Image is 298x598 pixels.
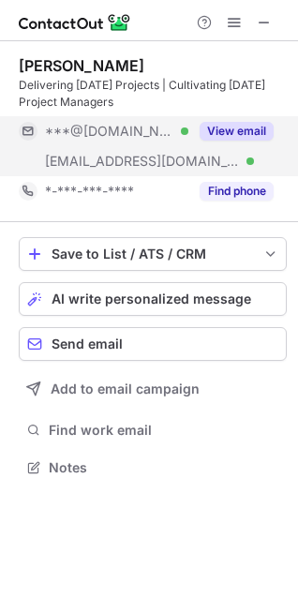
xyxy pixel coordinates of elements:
span: Add to email campaign [51,381,200,396]
span: AI write personalized message [52,292,251,306]
button: Add to email campaign [19,372,287,406]
span: Find work email [49,422,279,439]
button: save-profile-one-click [19,237,287,271]
div: Delivering [DATE] Projects | Cultivating [DATE] Project Managers [19,77,287,111]
div: Save to List / ATS / CRM [52,247,254,262]
span: Notes [49,459,279,476]
button: Reveal Button [200,122,274,141]
span: Send email [52,336,123,351]
button: Find work email [19,417,287,443]
div: [PERSON_NAME] [19,56,144,75]
span: [EMAIL_ADDRESS][DOMAIN_NAME] [45,153,240,170]
button: Send email [19,327,287,361]
button: AI write personalized message [19,282,287,316]
img: ContactOut v5.3.10 [19,11,131,34]
button: Reveal Button [200,182,274,201]
button: Notes [19,455,287,481]
span: ***@[DOMAIN_NAME] [45,123,174,140]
